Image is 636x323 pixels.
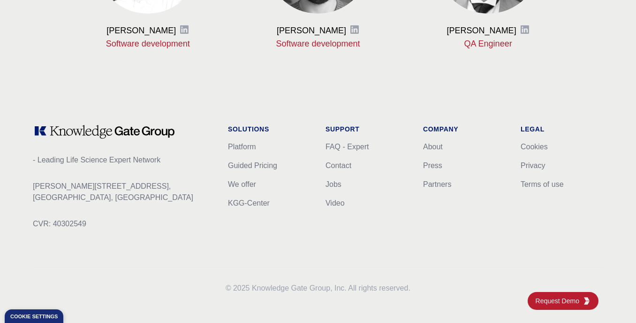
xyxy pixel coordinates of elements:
a: Request DemoKGG [528,292,598,310]
a: Press [423,161,442,169]
h1: Company [423,124,506,134]
p: QA Engineer [418,38,558,49]
a: Privacy [521,161,545,169]
a: Partners [423,180,451,188]
a: Contact [326,161,351,169]
h1: Solutions [228,124,310,134]
div: Cookie settings [10,314,58,319]
iframe: Chat Widget [589,278,636,323]
a: Platform [228,143,256,151]
p: CVR: 40302549 [33,218,213,230]
h1: Legal [521,124,603,134]
a: KGG-Center [228,199,270,207]
a: We offer [228,180,256,188]
h3: [PERSON_NAME] [106,25,176,36]
p: Software development [78,38,218,49]
p: [PERSON_NAME][STREET_ADDRESS], [GEOGRAPHIC_DATA], [GEOGRAPHIC_DATA] [33,181,213,203]
a: Jobs [326,180,341,188]
h3: [PERSON_NAME] [447,25,516,36]
p: Software development [248,38,388,49]
a: FAQ - Expert [326,143,369,151]
a: About [423,143,443,151]
a: Terms of use [521,180,564,188]
a: Video [326,199,345,207]
a: Cookies [521,143,548,151]
span: Request Demo [536,296,583,306]
img: KGG [583,297,591,305]
span: © [226,284,231,292]
p: - Leading Life Science Expert Network [33,154,213,166]
h1: Support [326,124,408,134]
a: Guided Pricing [228,161,277,169]
h3: [PERSON_NAME] [277,25,346,36]
p: 2025 Knowledge Gate Group, Inc. All rights reserved. [33,283,603,294]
